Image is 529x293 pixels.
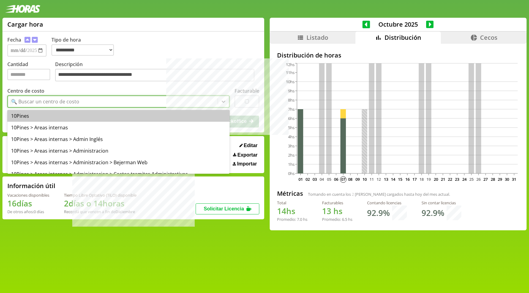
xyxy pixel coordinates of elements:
[288,161,295,167] tspan: 1hs
[306,176,310,182] text: 02
[308,191,450,197] span: Tomando en cuenta los [PERSON_NAME] cargados hasta hoy del mes actual.
[7,20,43,28] h1: Cargar hora
[341,176,345,182] text: 07
[498,176,502,182] text: 29
[7,182,55,190] h2: Información útil
[512,176,516,182] text: 31
[306,33,328,42] span: Listado
[480,33,497,42] span: Cecos
[7,61,55,83] label: Cantidad
[490,176,495,182] text: 28
[441,176,445,182] text: 21
[288,143,295,149] tspan: 3hs
[377,176,381,182] text: 12
[288,125,295,130] tspan: 5hs
[7,209,49,214] div: De otros años: 0 días
[348,176,352,182] text: 08
[462,176,467,182] text: 24
[385,33,421,42] span: Distribución
[277,217,307,222] div: Promedio: hs
[7,145,230,157] div: 10Pines > Areas internas > Administracion
[448,176,452,182] text: 22
[55,69,254,82] textarea: Descripción
[426,176,431,182] text: 19
[505,176,509,182] text: 30
[405,176,409,182] text: 16
[7,192,49,198] div: Vacaciones disponibles
[288,97,295,103] tspan: 8hs
[313,176,317,182] text: 03
[322,206,331,217] span: 13
[422,200,461,206] div: Sin contar licencias
[7,122,230,133] div: 10Pines > Areas internas
[322,217,352,222] div: Promedio: hs
[7,87,44,94] label: Centro de costo
[288,152,295,158] tspan: 2hs
[455,176,459,182] text: 23
[5,5,40,13] img: logotipo
[286,62,295,67] tspan: 12hs
[196,203,259,214] button: Solicitar Licencia
[11,98,79,105] div: 🔍 Buscar un centro de costo
[322,206,352,217] h1: hs
[7,110,230,122] div: 10Pines
[412,176,417,182] text: 17
[476,176,481,182] text: 26
[277,200,307,206] div: Total
[367,207,390,218] h1: 92.9 %
[334,176,338,182] text: 06
[64,192,137,198] div: Tiempo Libre Optativo (TiLO) disponible
[204,206,244,211] span: Solicitar Licencia
[352,191,354,197] span: 2
[7,133,230,145] div: 10Pines > Areas internas > Admin Inglés
[288,88,295,94] tspan: 9hs
[469,176,474,182] text: 25
[55,61,259,83] label: Descripción
[288,116,295,121] tspan: 6hs
[7,168,230,180] div: 10Pines > Areas internas > Administracion > Costos tramites Administrativos
[231,152,259,158] button: Exportar
[288,171,295,176] tspan: 0hs
[322,200,352,206] div: Facturables
[51,36,119,57] label: Tipo de hora
[422,207,444,218] h1: 92.9 %
[483,176,488,182] text: 27
[288,106,295,112] tspan: 7hs
[384,176,388,182] text: 13
[244,143,257,148] span: Editar
[7,198,49,209] h1: 16 días
[286,70,295,75] tspan: 11hs
[277,51,519,59] h2: Distribución de horas
[288,134,295,139] tspan: 4hs
[370,20,426,28] span: Octubre 2025
[355,176,360,182] text: 09
[238,152,258,158] span: Exportar
[370,176,374,182] text: 11
[7,36,21,43] label: Fecha
[297,217,302,222] span: 7.0
[286,79,295,84] tspan: 10hs
[237,161,257,167] span: Importar
[7,157,230,168] div: 10Pines > Areas internas > Administracion > Bejerman Web
[277,189,303,198] h2: Métricas
[433,176,438,182] text: 20
[234,87,259,94] label: Facturable
[64,198,137,209] h1: 2 días o 14 horas
[367,200,407,206] div: Contando licencias
[419,176,424,182] text: 18
[391,176,396,182] text: 14
[64,209,137,214] div: Recordá que vencen a fin de
[398,176,402,182] text: 15
[342,217,347,222] span: 6.5
[51,44,114,56] select: Tipo de hora
[298,176,303,182] text: 01
[238,143,260,149] button: Editar
[362,176,367,182] text: 10
[277,206,307,217] h1: hs
[7,69,50,80] input: Cantidad
[277,206,286,217] span: 14
[327,176,331,182] text: 05
[320,176,324,182] text: 04
[115,209,135,214] b: Diciembre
